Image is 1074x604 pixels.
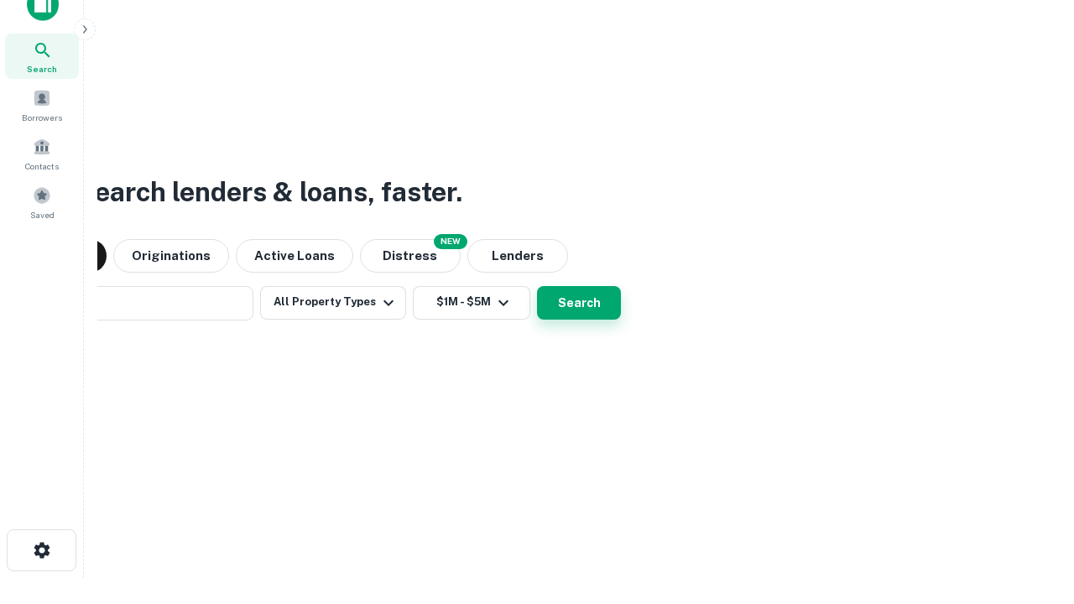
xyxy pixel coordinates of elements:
[537,286,621,320] button: Search
[27,62,57,75] span: Search
[467,239,568,273] button: Lenders
[260,286,406,320] button: All Property Types
[5,82,79,128] a: Borrowers
[413,286,530,320] button: $1M - $5M
[5,34,79,79] a: Search
[113,239,229,273] button: Originations
[25,159,59,173] span: Contacts
[990,470,1074,550] iframe: Chat Widget
[434,234,467,249] div: NEW
[22,111,62,124] span: Borrowers
[5,131,79,176] a: Contacts
[360,239,461,273] button: Search distressed loans with lien and other non-mortgage details.
[30,208,55,221] span: Saved
[236,239,353,273] button: Active Loans
[76,172,462,212] h3: Search lenders & loans, faster.
[5,180,79,225] a: Saved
